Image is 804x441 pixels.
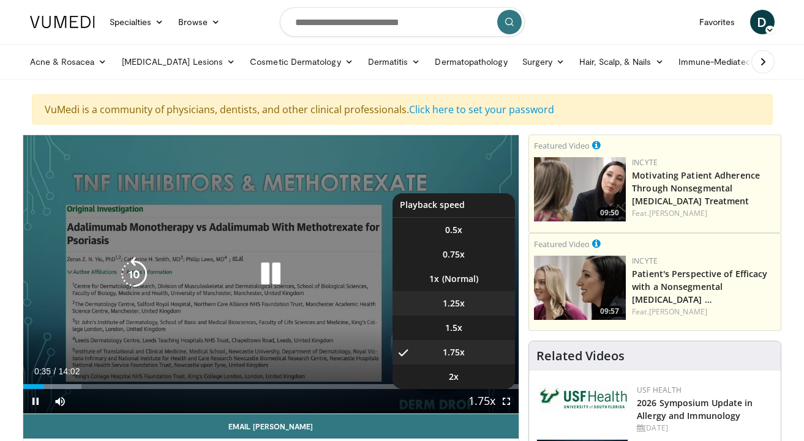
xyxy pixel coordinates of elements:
[750,10,775,34] a: D
[534,157,626,221] img: 39505ded-af48-40a4-bb84-dee7792dcfd5.png.150x105_q85_crop-smart_upscale.jpg
[449,371,459,383] span: 2x
[649,208,707,218] a: [PERSON_NAME]
[515,50,573,74] a: Surgery
[637,397,753,421] a: 2026 Symposium Update in Allergy and Immunology
[443,346,465,358] span: 1.75x
[23,384,519,389] div: Progress Bar
[427,50,514,74] a: Dermatopathology
[58,366,80,376] span: 14:02
[23,50,115,74] a: Acne & Rosacea
[443,297,465,309] span: 1.25x
[470,389,494,413] button: Playback Rate
[539,385,631,412] img: 6ba8804a-8538-4002-95e7-a8f8012d4a11.png.150x105_q85_autocrop_double_scale_upscale_version-0.2.jpg
[632,157,658,168] a: Incyte
[572,50,671,74] a: Hair, Scalp, & Nails
[23,135,519,414] video-js: Video Player
[23,389,48,413] button: Pause
[632,268,767,305] a: Patient's Perspective of Efficacy with a Nonsegmental [MEDICAL_DATA] …
[596,306,623,317] span: 09:57
[534,256,626,320] a: 09:57
[54,366,56,376] span: /
[30,16,95,28] img: VuMedi Logo
[48,389,72,413] button: Mute
[536,349,625,363] h4: Related Videos
[534,239,590,250] small: Featured Video
[409,103,554,116] a: Click here to set your password
[361,50,428,74] a: Dermatitis
[115,50,243,74] a: [MEDICAL_DATA] Lesions
[429,273,439,285] span: 1x
[494,389,519,413] button: Fullscreen
[32,94,773,125] div: VuMedi is a community of physicians, dentists, and other clinical professionals.
[534,157,626,221] a: 09:50
[637,385,682,395] a: USF Health
[632,256,658,266] a: Incyte
[445,322,462,334] span: 1.5x
[443,248,465,261] span: 0.75x
[534,256,626,320] img: 2c48d197-61e9-423b-8908-6c4d7e1deb64.png.150x105_q85_crop-smart_upscale.jpg
[280,7,525,37] input: Search topics, interventions
[23,414,519,439] a: Email [PERSON_NAME]
[637,423,771,434] div: [DATE]
[649,306,707,317] a: [PERSON_NAME]
[671,50,770,74] a: Immune-Mediated
[34,366,51,376] span: 0:35
[534,140,590,151] small: Featured Video
[632,169,760,207] a: Motivating Patient Adherence Through Nonsegmental [MEDICAL_DATA] Treatment
[102,10,171,34] a: Specialties
[445,224,462,236] span: 0.5x
[242,50,360,74] a: Cosmetic Dermatology
[632,306,776,317] div: Feat.
[596,207,623,218] span: 09:50
[171,10,227,34] a: Browse
[632,208,776,219] div: Feat.
[692,10,743,34] a: Favorites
